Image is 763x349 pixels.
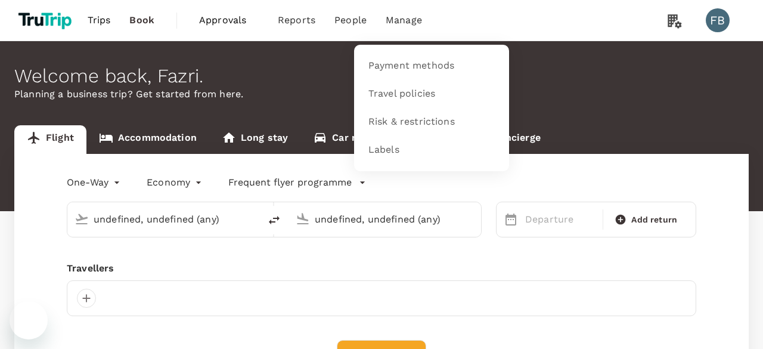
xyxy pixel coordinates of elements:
[14,125,86,154] a: Flight
[94,210,235,228] input: Depart from
[252,218,254,220] button: Open
[368,115,455,129] span: Risk & restrictions
[199,13,259,27] span: Approvals
[334,13,367,27] span: People
[631,214,677,226] span: Add return
[368,143,399,157] span: Labels
[228,175,352,190] p: Frequent flyer programme
[86,125,209,154] a: Accommodation
[361,136,502,164] a: Labels
[361,80,502,108] a: Travel policies
[361,52,502,80] a: Payment methods
[315,210,456,228] input: Going to
[67,261,696,276] div: Travellers
[525,212,595,227] p: Departure
[228,175,366,190] button: Frequent flyer programme
[14,7,78,33] img: TruTrip logo
[260,206,289,234] button: delete
[14,87,749,101] p: Planning a business trip? Get started from here.
[473,218,475,220] button: Open
[88,13,111,27] span: Trips
[361,108,502,136] a: Risk & restrictions
[209,125,300,154] a: Long stay
[706,8,730,32] div: FB
[67,173,123,192] div: One-Way
[147,173,204,192] div: Economy
[10,301,48,339] iframe: Button to launch messaging window
[368,87,435,101] span: Travel policies
[14,65,749,87] div: Welcome back , Fazri .
[278,13,315,27] span: Reports
[300,125,393,154] a: Car rental
[386,13,422,27] span: Manage
[129,13,154,27] span: Book
[368,59,454,73] span: Payment methods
